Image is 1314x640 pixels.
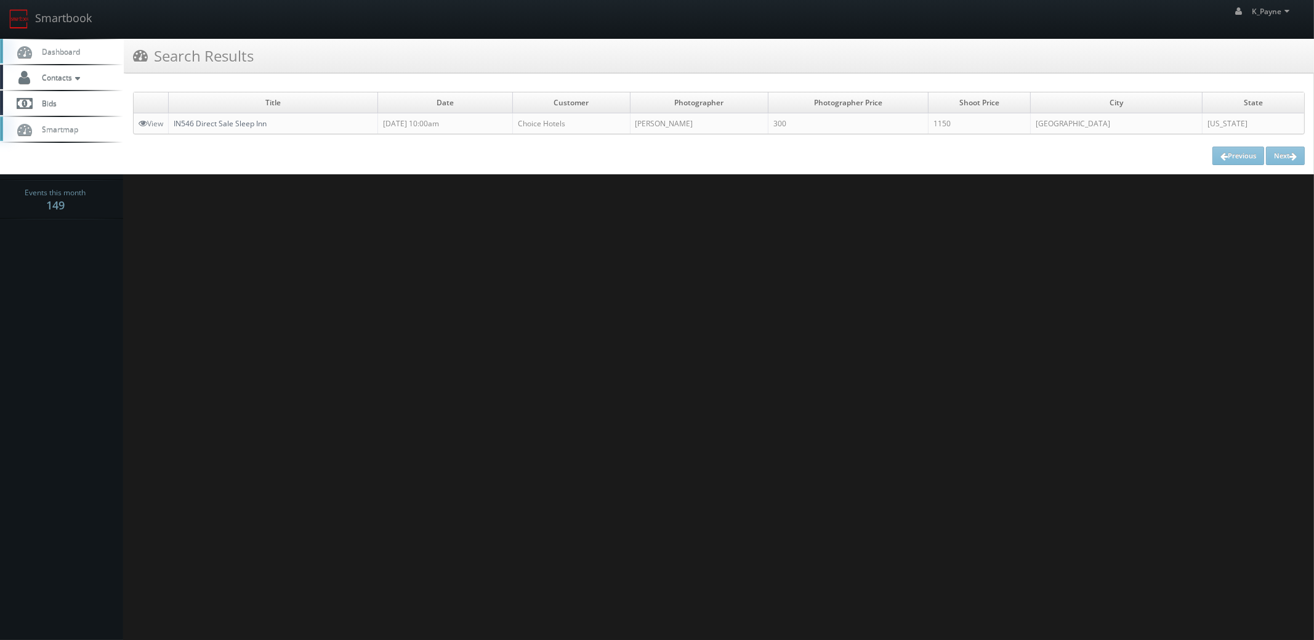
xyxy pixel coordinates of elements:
[513,92,630,113] td: Customer
[139,118,163,129] a: View
[36,98,57,108] span: Bids
[378,113,513,134] td: [DATE] 10:00am
[36,46,80,57] span: Dashboard
[36,124,78,134] span: Smartmap
[630,113,768,134] td: [PERSON_NAME]
[513,113,630,134] td: Choice Hotels
[928,113,1030,134] td: 1150
[1203,113,1304,134] td: [US_STATE]
[1252,6,1293,17] span: K_Payne
[36,72,83,83] span: Contacts
[928,92,1030,113] td: Shoot Price
[1030,92,1203,113] td: City
[133,45,254,67] h3: Search Results
[630,92,768,113] td: Photographer
[768,113,928,134] td: 300
[1030,113,1203,134] td: [GEOGRAPHIC_DATA]
[174,118,267,129] a: IN546 Direct Sale Sleep Inn
[46,198,65,213] strong: 149
[169,92,378,113] td: Title
[378,92,513,113] td: Date
[768,92,928,113] td: Photographer Price
[9,9,29,29] img: smartbook-logo.png
[1203,92,1304,113] td: State
[25,187,86,199] span: Events this month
